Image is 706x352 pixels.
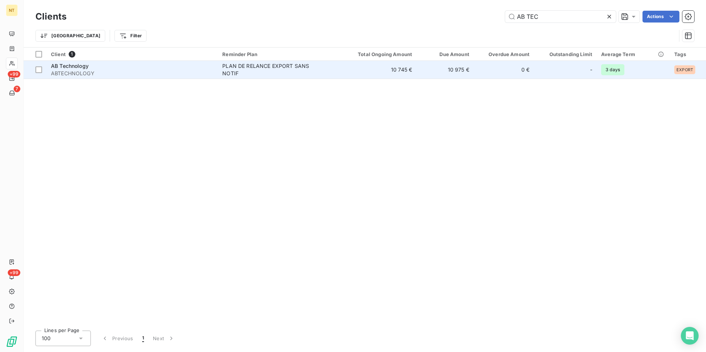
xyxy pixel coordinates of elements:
button: 1 [138,331,148,346]
span: 3 days [601,64,624,75]
span: 100 [42,335,51,342]
div: NT [6,4,18,16]
span: +99 [8,71,20,77]
button: Previous [97,331,138,346]
h3: Clients [35,10,66,23]
div: Total Ongoing Amount [345,51,412,57]
span: - [590,66,592,73]
div: PLAN DE RELANCE EXPORT SANS NOTIF [222,62,315,77]
span: +99 [8,269,20,276]
span: EXPORT [676,68,693,72]
span: Client [51,51,66,57]
button: [GEOGRAPHIC_DATA] [35,30,105,42]
img: Logo LeanPay [6,336,18,348]
input: Search [505,11,616,23]
a: 7 [6,87,17,99]
a: +99 [6,72,17,84]
span: 1 [142,335,144,342]
div: Overdue Amount [478,51,529,57]
button: Actions [642,11,679,23]
span: 1 [69,51,75,58]
span: AB Technology [51,63,89,69]
span: 7 [14,86,20,92]
span: ABTECHNOLOGY [51,70,213,77]
div: Tags [674,51,702,57]
td: 10 975 € [417,61,474,79]
div: Reminder Plan [222,51,336,57]
button: Filter [114,30,147,42]
div: Due Amount [421,51,469,57]
div: Outstanding Limit [538,51,592,57]
div: Average Term [601,51,665,57]
td: 10 745 € [340,61,417,79]
td: 0 € [474,61,534,79]
button: Next [148,331,179,346]
div: Open Intercom Messenger [681,327,699,345]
